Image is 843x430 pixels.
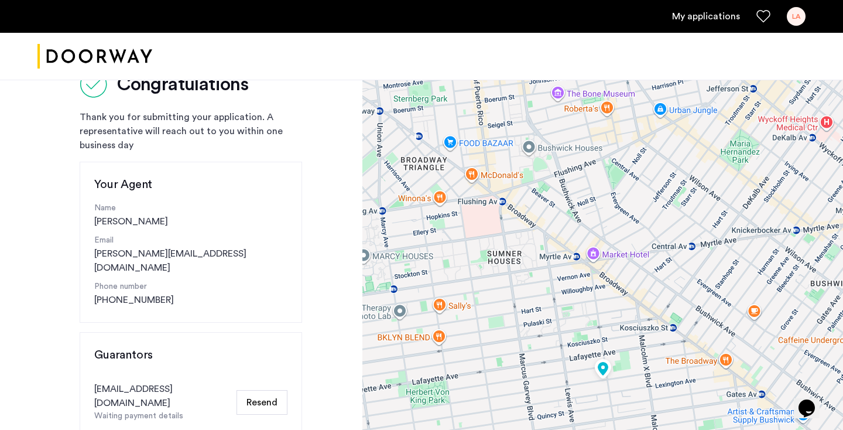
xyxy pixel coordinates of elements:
h2: Congratulations [117,73,248,96]
p: Phone number [94,281,287,293]
p: Email [94,234,287,247]
div: Waiting payment details [94,410,232,422]
div: LA [787,7,806,26]
button: Resend Email [237,390,287,415]
a: My application [672,9,740,23]
a: Favorites [756,9,770,23]
p: Name [94,202,287,214]
h3: Guarantors [94,347,287,363]
div: Thank you for submitting your application. A representative will reach out to you within one busi... [80,110,302,152]
iframe: chat widget [794,383,831,418]
img: logo [37,35,152,79]
div: [EMAIL_ADDRESS][DOMAIN_NAME] [94,382,232,410]
a: [PHONE_NUMBER] [94,293,174,307]
h3: Your Agent [94,176,287,193]
div: [PERSON_NAME] [94,202,287,228]
a: Cazamio logo [37,35,152,79]
a: [PERSON_NAME][EMAIL_ADDRESS][DOMAIN_NAME] [94,247,287,275]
